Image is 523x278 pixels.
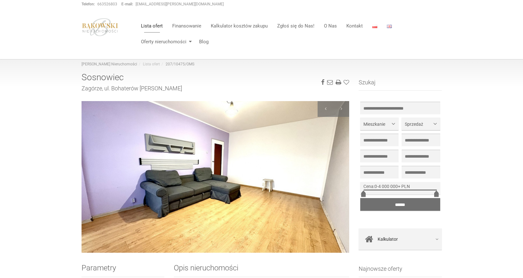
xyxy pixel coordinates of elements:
[378,235,398,244] span: Kalkulator
[82,85,350,92] h2: Zagórze, ul. Bohaterów [PERSON_NAME]
[82,73,350,82] h1: Sosnowiec
[82,2,95,6] strong: Telefon:
[378,184,410,189] span: 4 000 000+ PLN
[82,101,350,253] img: Mieszkanie Sprzedaż Sosnowiec Zagórze Bohaterów Monte Cassino
[374,184,377,189] span: 0
[206,20,272,32] a: Kalkulator kosztów zakupu
[137,62,160,67] li: Lista ofert
[136,20,167,32] a: Lista ofert
[319,20,342,32] a: O Nas
[194,35,209,48] a: Blog
[372,25,377,28] img: Polski
[387,25,392,28] img: English
[359,266,442,277] h3: Najnowsze oferty
[360,182,440,195] div: -
[363,184,374,189] span: Cena:
[342,20,368,32] a: Kontakt
[166,62,194,66] a: 207/10475/OMS
[121,2,133,6] strong: E-mail:
[405,121,432,127] span: Sprzedaż
[360,118,398,130] button: Mieszkanie
[402,118,440,130] button: Sprzedaż
[82,62,137,66] a: [PERSON_NAME] Nieruchomości
[272,20,319,32] a: Zgłoś się do Nas!
[359,79,442,91] h3: Szukaj
[82,18,119,36] img: logo
[136,2,224,6] a: [EMAIL_ADDRESS][PERSON_NAME][DOMAIN_NAME]
[82,264,164,277] h2: Parametry
[363,121,391,127] span: Mieszkanie
[97,2,117,6] a: 663526803
[174,264,349,277] h2: Opis nieruchomości
[167,20,206,32] a: Finansowanie
[136,35,194,48] a: Oferty nieruchomości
